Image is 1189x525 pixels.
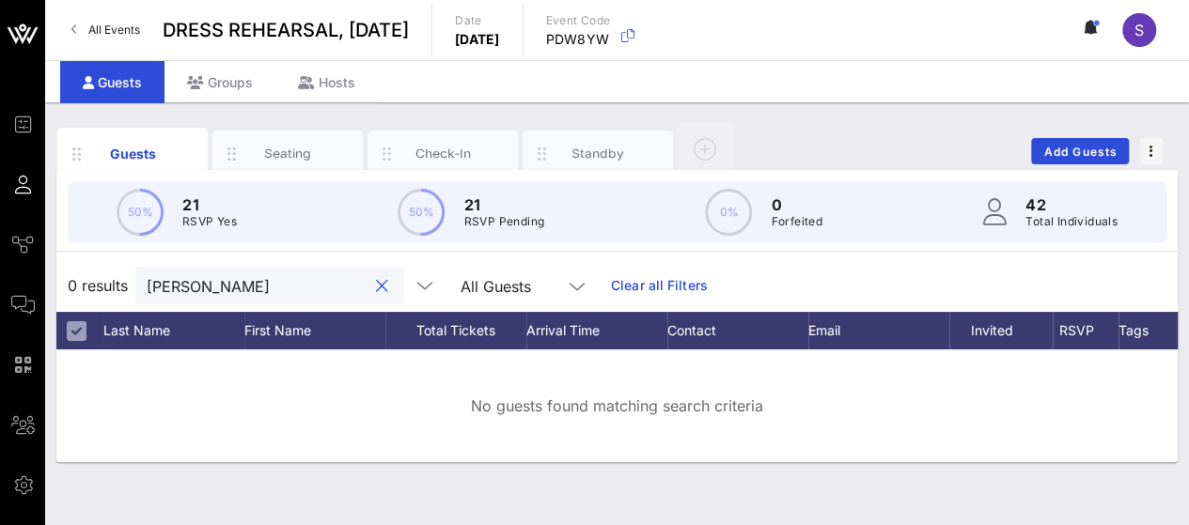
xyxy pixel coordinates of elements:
[546,11,611,30] p: Event Code
[1134,21,1144,39] span: S
[771,212,822,231] p: Forfeited
[611,275,708,296] a: Clear all Filters
[949,312,1053,349] div: Invited
[103,312,244,349] div: Last Name
[526,312,667,349] div: Arrival Time
[246,145,330,162] div: Seating
[461,278,531,295] div: All Guests
[463,212,544,231] p: RSVP Pending
[1025,193,1118,216] p: 42
[771,193,822,216] p: 0
[455,30,500,49] p: [DATE]
[60,61,164,103] div: Guests
[1043,145,1118,159] span: Add Guests
[60,15,151,45] a: All Events
[1031,138,1129,164] button: Add Guests
[1053,312,1119,349] div: RSVP
[376,277,388,296] button: clear icon
[546,30,611,49] p: PDW8YW
[182,193,237,216] p: 21
[385,312,526,349] div: Total Tickets
[808,312,949,349] div: Email
[244,312,385,349] div: First Name
[401,145,485,162] div: Check-In
[88,23,140,37] span: All Events
[56,349,1178,462] div: No guests found matching search criteria
[275,61,378,103] div: Hosts
[91,144,175,163] div: Guests
[667,312,808,349] div: Contact
[68,274,128,297] span: 0 results
[449,267,600,304] div: All Guests
[163,16,409,44] span: DRESS REHEARSAL, [DATE]
[455,11,500,30] p: Date
[1025,212,1118,231] p: Total Individuals
[164,61,275,103] div: Groups
[182,212,237,231] p: RSVP Yes
[556,145,640,162] div: Standby
[1122,13,1156,47] div: S
[463,193,544,216] p: 21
